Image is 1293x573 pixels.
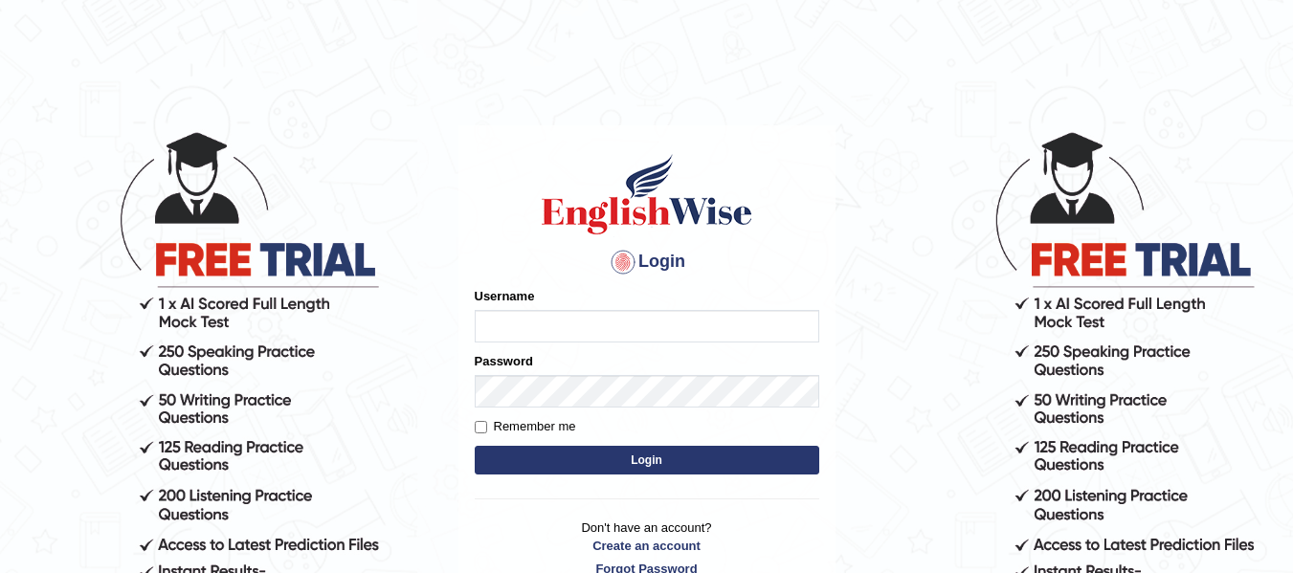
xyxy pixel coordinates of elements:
label: Username [475,287,535,305]
button: Login [475,446,819,474]
img: Logo of English Wise sign in for intelligent practice with AI [538,151,756,237]
a: Create an account [475,537,819,555]
label: Remember me [475,417,576,436]
input: Remember me [475,421,487,433]
h4: Login [475,247,819,277]
label: Password [475,352,533,370]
